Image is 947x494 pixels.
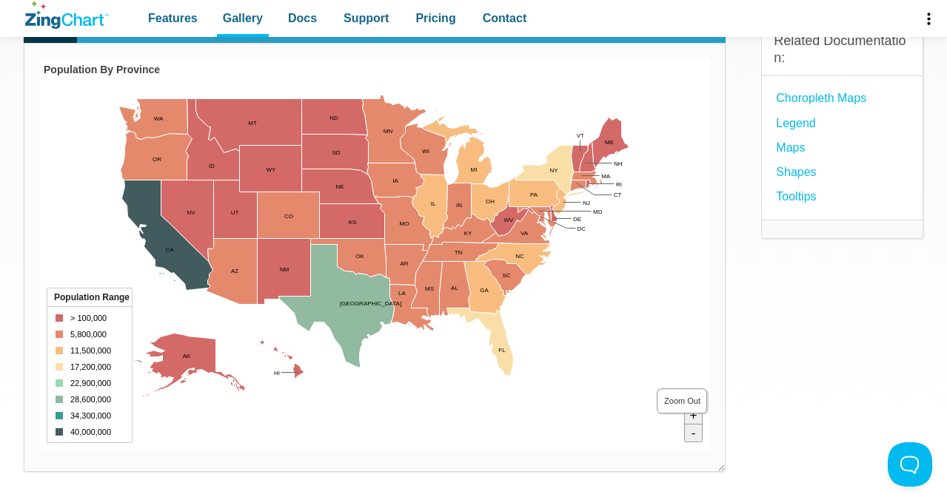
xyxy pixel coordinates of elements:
[776,138,805,158] a: Maps
[25,1,109,29] a: ZingChart Logo. Click to return to the homepage
[776,88,866,108] a: Choropleth Maps
[288,8,317,28] span: Docs
[148,8,198,28] span: Features
[344,8,389,28] span: Support
[888,442,932,487] iframe: Toggle Customer Support
[776,186,816,206] a: Tooltips
[223,8,263,28] span: Gallery
[776,162,816,182] a: Shapes
[415,8,455,28] span: Pricing
[776,113,815,133] a: Legend
[483,8,527,28] span: Contact
[774,33,911,67] h3: Related Documentation:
